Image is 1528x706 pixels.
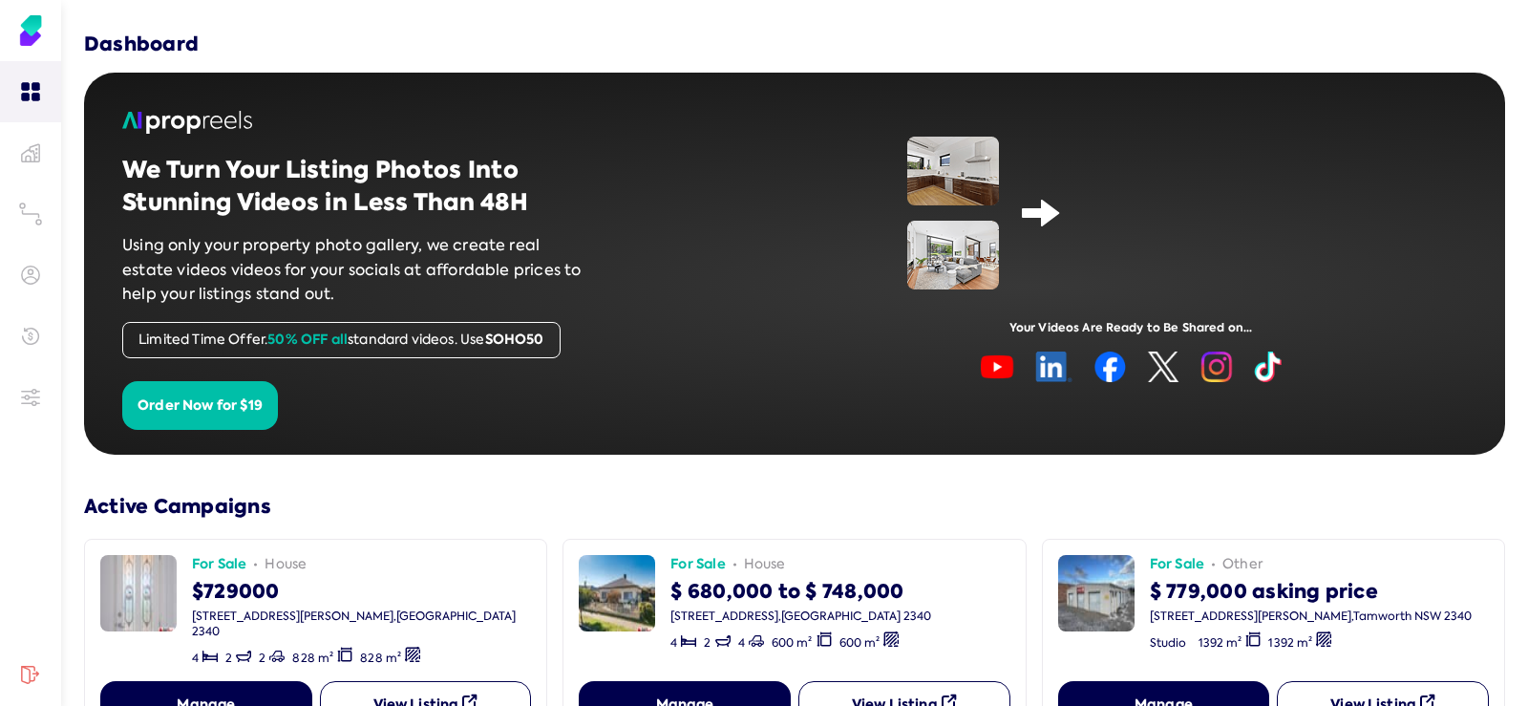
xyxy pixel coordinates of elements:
span: 4 [670,635,677,651]
span: 50% OFF all [267,330,348,349]
span: 2 [259,651,265,666]
h3: Active Campaigns [84,493,1505,520]
span: 4 [738,635,745,651]
span: SOHO50 [485,330,544,349]
div: Your Videos Are Ready to Be Shared on... [795,320,1467,336]
div: [STREET_ADDRESS][PERSON_NAME] , [GEOGRAPHIC_DATA] 2340 [192,609,531,639]
span: For Sale [670,555,725,574]
img: image [1058,555,1135,631]
div: [STREET_ADDRESS][PERSON_NAME] , Tamworth NSW 2340 [1150,609,1472,624]
span: 600 m² [772,635,813,651]
span: 2 [225,651,232,666]
span: 828 m² [360,651,401,666]
img: image [907,221,999,289]
img: image [579,555,655,631]
span: For Sale [192,555,246,574]
span: 828 m² [292,651,333,666]
span: 1392 m² [1199,635,1242,651]
iframe: Demo [1083,137,1355,289]
div: $ 779,000 asking price [1150,574,1472,605]
span: Studio [1150,635,1187,651]
a: Order Now for $19 [122,395,278,415]
img: image [907,137,999,205]
h2: We Turn Your Listing Photos Into Stunning Videos in Less Than 48H [122,154,590,218]
span: 600 m² [839,635,881,651]
h3: Dashboard [84,31,199,57]
span: For Sale [1150,555,1204,574]
img: image [981,352,1282,382]
img: image [100,555,177,631]
div: $ 680,000 to $ 748,000 [670,574,931,605]
span: 2 [704,635,711,651]
p: Using only your property photo gallery, we create real estate videos videos for your socials at a... [122,233,590,307]
span: 1392 m² [1268,635,1312,651]
button: Order Now for $19 [122,381,278,431]
span: house [744,555,786,574]
span: 4 [192,651,199,666]
div: $729000 [192,574,531,605]
div: [STREET_ADDRESS] , [GEOGRAPHIC_DATA] 2340 [670,609,931,624]
span: house [265,555,307,574]
div: Limited Time Offer. standard videos. Use [122,322,561,358]
span: other [1222,555,1263,574]
img: Soho Agent Portal Home [15,15,46,46]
